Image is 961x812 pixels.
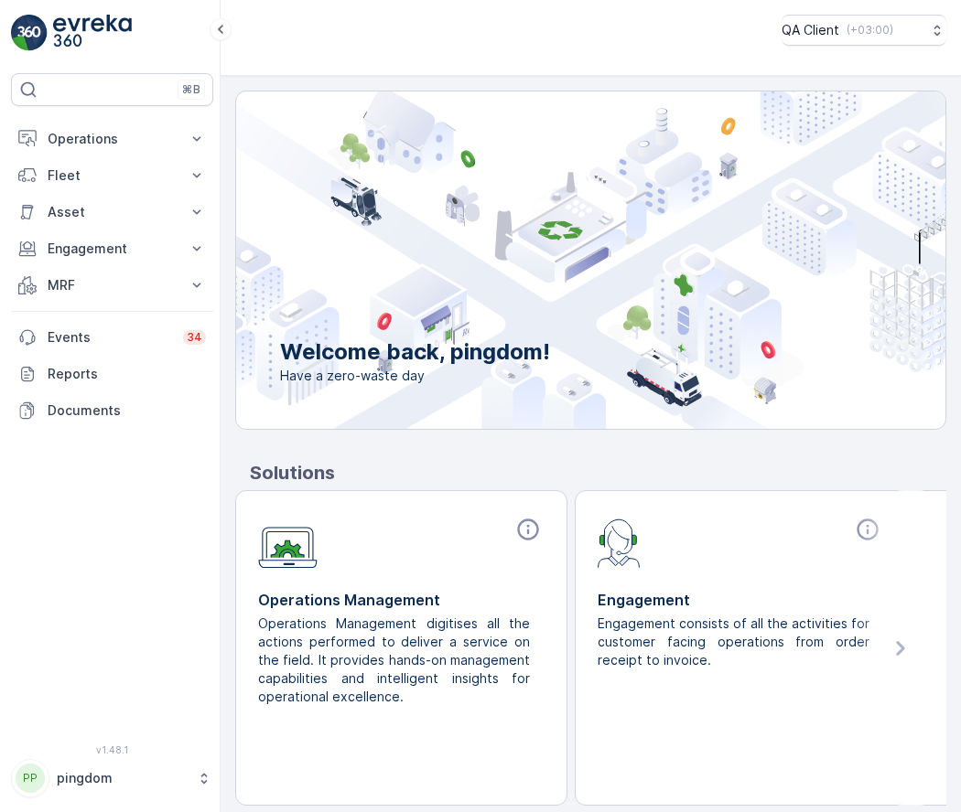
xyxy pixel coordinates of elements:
[11,121,213,157] button: Operations
[598,517,641,568] img: module-icon
[258,589,545,611] p: Operations Management
[280,367,550,385] span: Have a zero-waste day
[48,166,177,185] p: Fleet
[154,91,945,429] img: city illustration
[598,614,869,669] p: Engagement consists of all the activities for customer facing operations from order receipt to in...
[11,392,213,429] a: Documents
[11,194,213,230] button: Asset
[11,759,213,797] button: PPpingdom
[258,517,318,569] img: module-icon
[847,23,893,37] p: ( +03:00 )
[11,356,213,392] a: Reports
[782,15,946,46] button: QA Client(+03:00)
[48,276,177,294] p: MRF
[11,267,213,304] button: MRF
[11,744,213,755] span: v 1.48.1
[11,15,48,51] img: logo
[250,459,946,486] p: Solutions
[187,330,202,345] p: 34
[280,337,550,367] p: Welcome back, pingdom!
[11,230,213,267] button: Engagement
[11,157,213,194] button: Fleet
[48,203,177,221] p: Asset
[48,328,172,347] p: Events
[48,401,206,420] p: Documents
[53,15,132,51] img: logo_light-DOdMpM7g.png
[258,614,530,706] p: Operations Management digitises all the actions performed to deliver a service on the field. It p...
[11,319,213,356] a: Events34
[57,769,188,787] p: pingdom
[48,365,206,383] p: Reports
[182,82,200,97] p: ⌘B
[16,764,45,793] div: PP
[598,589,884,611] p: Engagement
[48,240,177,258] p: Engagement
[782,21,839,39] p: QA Client
[48,130,177,148] p: Operations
